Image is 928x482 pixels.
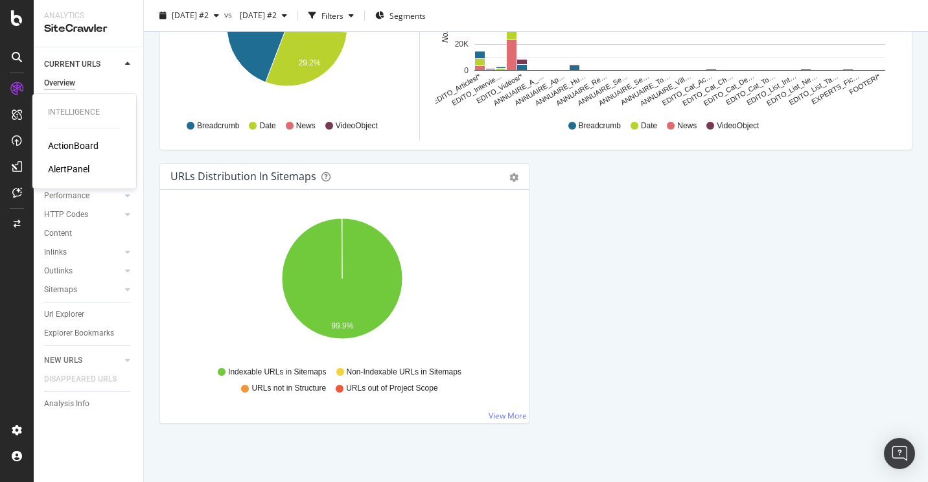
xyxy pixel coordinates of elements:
[44,354,82,367] div: NEW URLS
[44,397,134,411] a: Analysis Info
[44,264,73,278] div: Outlinks
[299,58,321,67] text: 29.2%
[336,120,378,132] span: VideoObject
[44,189,89,203] div: Performance
[370,5,431,26] button: Segments
[44,373,130,386] a: DISAPPEARED URLS
[44,208,88,222] div: HTTP Codes
[848,72,882,96] text: FOOTER/*
[347,367,461,378] span: Non-Indexable URLs in Sitemaps
[44,327,114,340] div: Explorer Bookmarks
[44,76,75,90] div: Overview
[44,76,134,90] a: Overview
[251,383,326,394] span: URLs not in Structure
[303,5,359,26] button: Filters
[44,264,121,278] a: Outlinks
[677,120,697,132] span: News
[44,354,121,367] a: NEW URLS
[197,120,239,132] span: Breadcrumb
[44,373,117,386] div: DISAPPEARED URLS
[170,211,514,361] svg: A chart.
[44,308,84,321] div: Url Explorer
[389,10,426,21] span: Segments
[44,227,134,240] a: Content
[44,283,77,297] div: Sitemaps
[44,10,133,21] div: Analytics
[48,163,89,176] a: AlertPanel
[884,438,915,469] div: Open Intercom Messenger
[44,189,121,203] a: Performance
[44,308,134,321] a: Url Explorer
[44,227,72,240] div: Content
[48,139,99,152] a: ActionBoard
[641,120,657,132] span: Date
[48,107,121,118] div: Intelligence
[235,10,277,21] span: 2025 Sep. 23rd #2
[455,40,469,49] text: 20K
[44,58,100,71] div: CURRENT URLS
[296,120,316,132] span: News
[154,5,224,26] button: [DATE] #2
[432,72,482,106] text: EDITO_Articles/*
[44,208,121,222] a: HTTP Codes
[464,66,469,75] text: 0
[228,367,326,378] span: Indexable URLs in Sitemaps
[224,8,235,19] span: vs
[172,10,209,21] span: 2025 Oct. 10th #2
[489,410,527,421] a: View More
[170,170,316,183] div: URLs Distribution in Sitemaps
[475,72,524,105] text: EDITO_Vidéos/*
[579,120,621,132] span: Breadcrumb
[321,10,343,21] div: Filters
[346,383,437,394] span: URLs out of Project Scope
[44,246,121,259] a: Inlinks
[44,21,133,36] div: SiteCrawler
[44,327,134,340] a: Explorer Bookmarks
[331,321,353,330] text: 99.9%
[44,283,121,297] a: Sitemaps
[259,120,275,132] span: Date
[44,58,121,71] a: CURRENT URLS
[717,120,759,132] span: VideoObject
[509,173,518,182] div: gear
[44,246,67,259] div: Inlinks
[235,5,292,26] button: [DATE] #2
[44,397,89,411] div: Analysis Info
